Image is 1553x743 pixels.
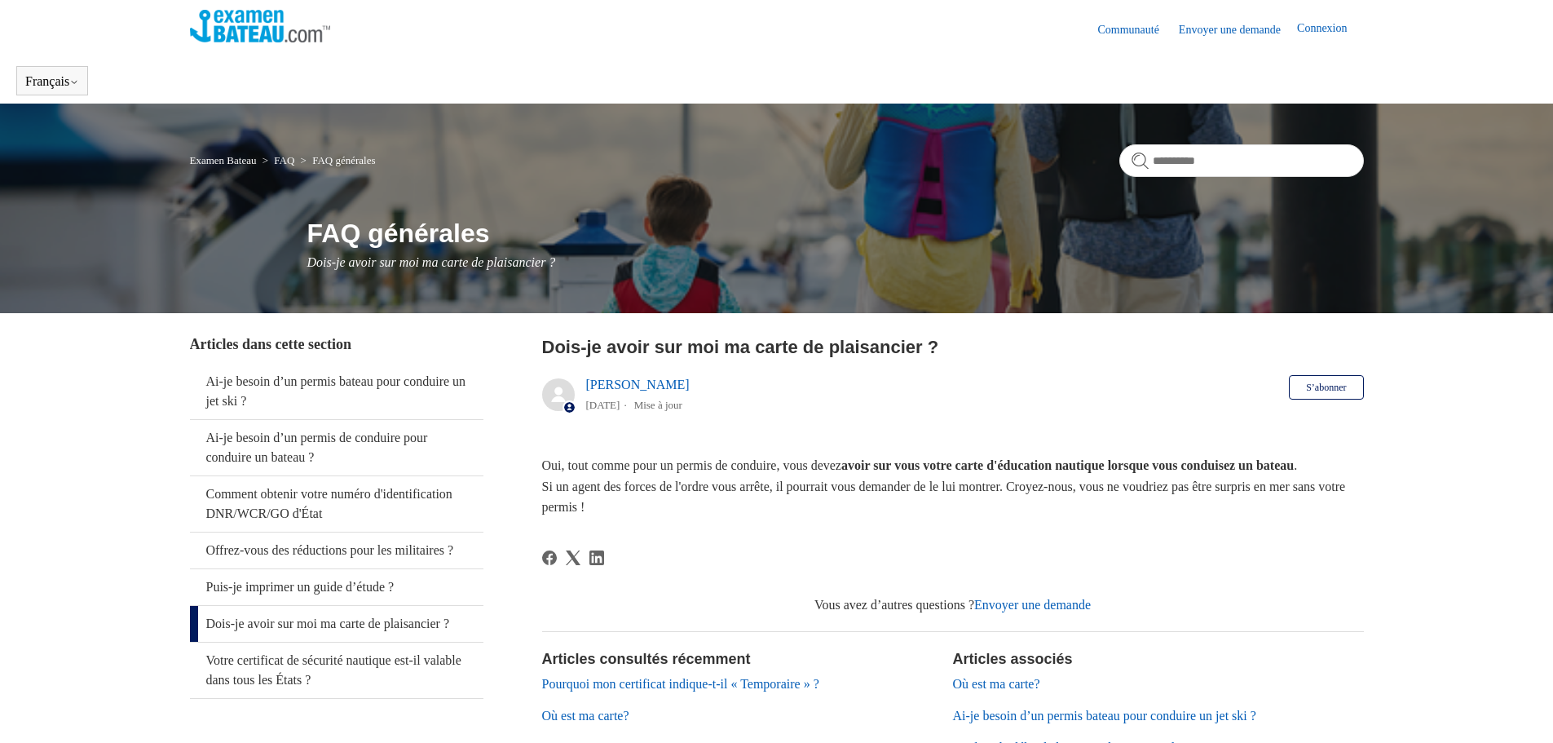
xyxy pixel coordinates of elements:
svg: Partager cette page sur LinkedIn [589,551,604,565]
svg: Partager cette page sur X Corp [566,551,580,565]
h2: Articles consultés récemment [542,648,937,670]
a: Envoyer une demande [1179,21,1297,38]
button: Français [25,74,79,89]
a: FAQ générales [312,154,375,166]
li: FAQ [259,154,298,166]
a: Ai-je besoin d’un permis de conduire pour conduire un bateau ? [190,420,483,475]
a: Communauté [1097,21,1175,38]
a: Pourquoi mon certificat indique-t-il « Temporaire » ? [542,677,819,691]
a: Dois-je avoir sur moi ma carte de plaisancier ? [190,606,483,642]
h2: Dois-je avoir sur moi ma carte de plaisancier ? [542,334,1364,360]
h2: Articles associés [953,648,1364,670]
strong: avoir sur vous votre carte d'éducation nautique lorsque vous conduisez un bateau [841,458,1294,472]
li: Mise à jour [634,399,682,411]
a: Ai-je besoin d’un permis bateau pour conduire un jet ski ? [190,364,483,419]
a: [PERSON_NAME] [586,378,690,391]
button: S’abonner à Article [1289,375,1363,400]
a: Votre certificat de sécurité nautique est-il valable dans tous les États ? [190,643,483,698]
a: FAQ [274,154,294,166]
img: Page d’accueil du Centre d’aide Examen Bateau [190,10,331,42]
li: Examen Bateau [190,154,259,166]
h1: FAQ générales [307,214,1364,253]
a: Facebook [542,551,557,565]
span: Articles dans cette section [190,336,351,352]
a: X Corp [566,551,580,565]
a: Comment obtenir votre numéro d'identification DNR/WCR/GO d'État [190,476,483,532]
time: 08/05/2025 11:55 [586,399,620,411]
input: Rechercher [1119,144,1364,177]
a: Connexion [1297,20,1363,39]
span: Dois-je avoir sur moi ma carte de plaisancier ? [307,255,556,269]
svg: Partager cette page sur Facebook [542,551,557,565]
a: Examen Bateau [190,154,257,166]
div: Live chat [1498,688,1541,731]
a: Envoyer une demande [974,598,1091,612]
a: Puis-je imprimer un guide d’étude ? [190,569,483,605]
a: Où est ma carte? [542,709,629,723]
div: Vous avez d’autres questions ? [542,595,1364,615]
a: Ai-je besoin d’un permis bateau pour conduire un jet ski ? [953,709,1256,723]
a: LinkedIn [589,551,604,565]
a: Où est ma carte? [953,677,1040,691]
li: FAQ générales [298,154,376,166]
a: Offrez-vous des réductions pour les militaires ? [190,533,483,568]
p: Oui, tout comme pour un permis de conduire, vous devez . Si un agent des forces de l'ordre vous a... [542,455,1364,518]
